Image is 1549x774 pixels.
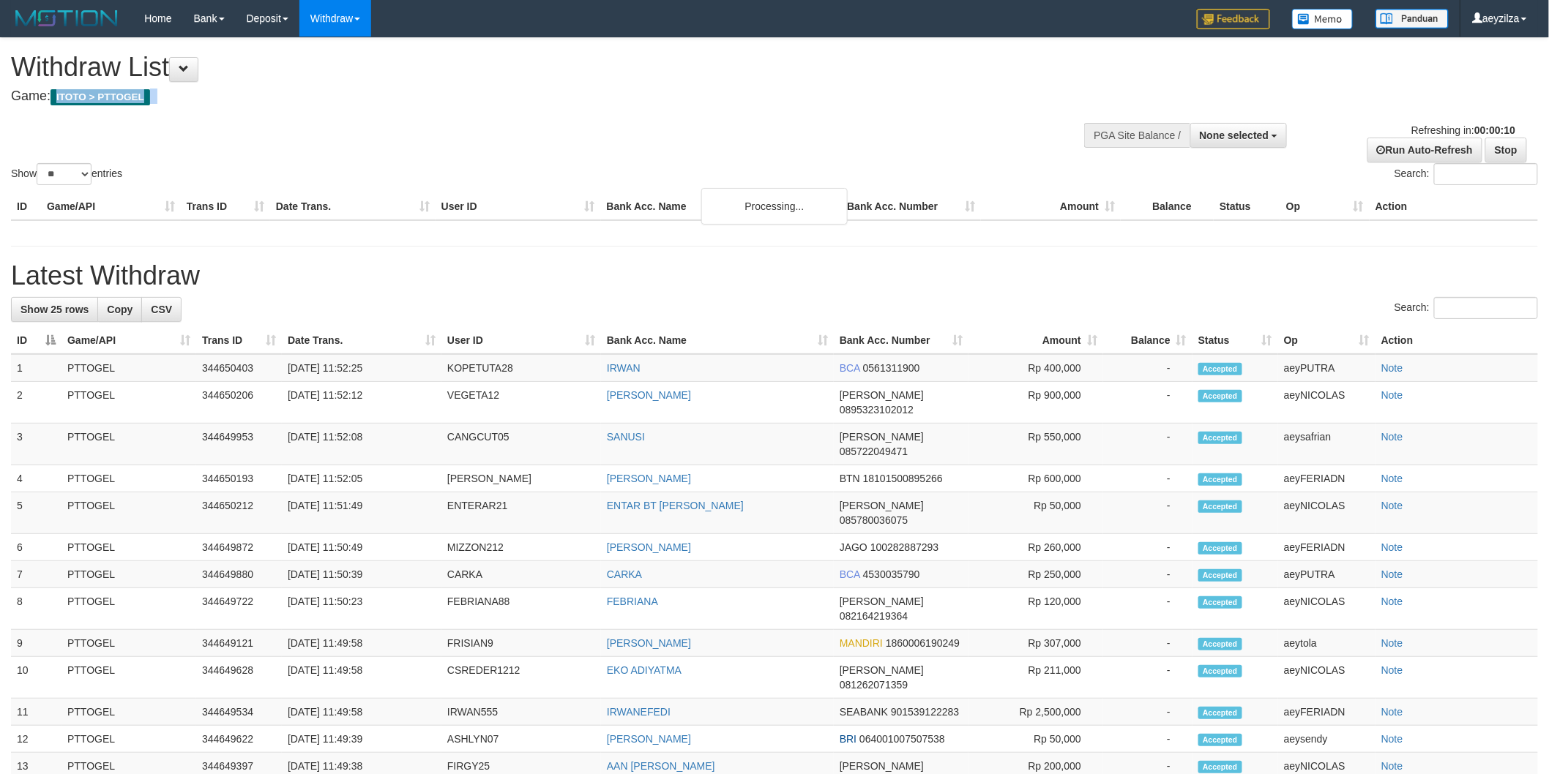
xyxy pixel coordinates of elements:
td: - [1103,630,1192,657]
td: 6 [11,534,61,561]
span: BRI [840,733,856,745]
td: [DATE] 11:52:05 [282,465,441,492]
span: Copy [107,304,132,315]
span: Copy 085722049471 to clipboard [840,446,908,457]
input: Search: [1434,163,1538,185]
td: aeyNICOLAS [1278,382,1376,424]
span: SEABANK [840,706,888,718]
td: - [1103,465,1192,492]
td: 344649622 [196,726,282,753]
td: 2 [11,382,61,424]
span: ITOTO > PTTOGEL [51,89,150,105]
td: FEBRIANA88 [441,588,601,630]
span: Copy 100282887293 to clipboard [870,541,938,553]
td: PTTOGEL [61,492,196,534]
input: Search: [1434,297,1538,319]
th: ID [11,193,41,220]
span: Accepted [1198,432,1242,444]
td: CARKA [441,561,601,588]
span: None selected [1200,129,1269,141]
span: Accepted [1198,569,1242,582]
td: [DATE] 11:49:58 [282,699,441,726]
th: Action [1376,327,1538,354]
a: [PERSON_NAME] [607,389,691,401]
a: Note [1381,541,1403,553]
span: Accepted [1198,734,1242,746]
td: aeyFERIADN [1278,699,1376,726]
button: None selected [1190,123,1288,148]
th: Bank Acc. Name: activate to sort column ascending [601,327,834,354]
td: PTTOGEL [61,630,196,657]
span: Copy 085780036075 to clipboard [840,514,908,526]
td: - [1103,588,1192,630]
td: Rp 50,000 [968,492,1103,534]
td: KOPETUTA28 [441,354,601,382]
td: - [1103,492,1192,534]
th: Action [1370,193,1538,220]
td: [DATE] 11:52:25 [282,354,441,382]
a: Note [1381,733,1403,745]
th: Trans ID: activate to sort column ascending [196,327,282,354]
th: Date Trans. [270,193,436,220]
strong: 00:00:10 [1474,124,1515,136]
span: Copy 064001007507538 to clipboard [859,733,945,745]
span: [PERSON_NAME] [840,500,924,511]
td: Rp 260,000 [968,534,1103,561]
td: [DATE] 11:50:49 [282,534,441,561]
td: Rp 120,000 [968,588,1103,630]
img: panduan.png [1376,9,1449,29]
td: PTTOGEL [61,382,196,424]
td: ASHLYN07 [441,726,601,753]
a: CARKA [607,568,642,580]
a: Stop [1485,138,1527,162]
span: Copy 901539122283 to clipboard [891,706,959,718]
td: - [1103,657,1192,699]
a: Note [1381,664,1403,676]
span: Copy 4530035790 to clipboard [863,568,920,580]
span: Copy 0561311900 to clipboard [863,362,920,374]
td: Rp 211,000 [968,657,1103,699]
td: 344650212 [196,492,282,534]
a: Note [1381,760,1403,772]
td: 344649534 [196,699,282,726]
img: MOTION_logo.png [11,7,122,29]
a: Note [1381,431,1403,443]
td: FRISIAN9 [441,630,601,657]
a: Note [1381,595,1403,607]
td: PTTOGEL [61,424,196,465]
td: ENTERAR21 [441,492,601,534]
td: Rp 550,000 [968,424,1103,465]
a: Copy [97,297,142,322]
td: aeyFERIADN [1278,465,1376,492]
span: [PERSON_NAME] [840,664,924,676]
th: Balance: activate to sort column ascending [1103,327,1192,354]
span: MANDIRI [840,637,883,649]
td: [DATE] 11:52:12 [282,382,441,424]
td: Rp 900,000 [968,382,1103,424]
span: Accepted [1198,500,1242,513]
a: Note [1381,500,1403,511]
span: Copy 082164219364 to clipboard [840,610,908,622]
td: aeysafrian [1278,424,1376,465]
span: [PERSON_NAME] [840,431,924,443]
th: User ID [436,193,601,220]
td: 3 [11,424,61,465]
td: Rp 2,500,000 [968,699,1103,726]
td: PTTOGEL [61,657,196,699]
td: [DATE] 11:50:23 [282,588,441,630]
a: IRWAN [607,362,641,374]
span: Accepted [1198,665,1242,677]
td: 11 [11,699,61,726]
span: BCA [840,362,860,374]
th: Bank Acc. Number [841,193,981,220]
td: - [1103,534,1192,561]
span: BTN [840,473,860,484]
h1: Withdraw List [11,53,1018,82]
td: 7 [11,561,61,588]
td: - [1103,699,1192,726]
h4: Game: [11,89,1018,104]
a: Note [1381,568,1403,580]
th: User ID: activate to sort column ascending [441,327,601,354]
a: ENTAR BT [PERSON_NAME] [607,500,744,511]
a: Note [1381,637,1403,649]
